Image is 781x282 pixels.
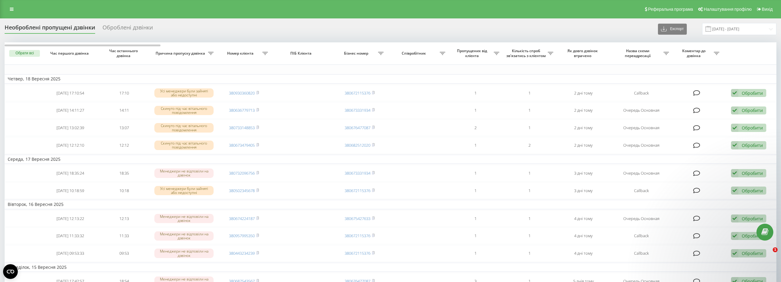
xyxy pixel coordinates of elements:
[658,24,687,35] button: Експорт
[5,74,776,83] td: Четвер, 18 Вересня 2025
[448,120,502,136] td: 2
[229,142,255,148] a: 380673479405
[556,228,610,244] td: 4 дні тому
[742,125,763,131] div: Обробити
[154,214,214,223] div: Менеджери не відповіли на дзвінок
[97,137,151,153] td: 12:12
[610,245,672,261] td: Callback
[742,188,763,194] div: Обробити
[502,137,556,153] td: 2
[9,50,40,57] button: Обрати всі
[502,165,556,181] td: 1
[742,107,763,113] div: Обробити
[742,90,763,96] div: Обробити
[345,188,370,193] a: 380672115376
[97,85,151,101] td: 17:10
[154,141,214,150] div: Скинуто під час вітального повідомлення
[43,85,97,101] td: [DATE] 17:10:54
[43,211,97,227] td: [DATE] 12:13:22
[742,142,763,148] div: Обробити
[49,51,92,56] span: Час першого дзвінка
[556,211,610,227] td: 4 дні тому
[97,102,151,118] td: 14:11
[154,51,208,56] span: Причина пропуску дзвінка
[448,245,502,261] td: 1
[5,200,776,209] td: Вівторок, 16 Вересня 2025
[556,102,610,118] td: 2 дні тому
[97,228,151,244] td: 11:33
[505,48,548,58] span: Кількість спроб зв'язатись з клієнтом
[502,211,556,227] td: 1
[502,228,556,244] td: 1
[336,51,378,56] span: Бізнес номер
[229,90,255,96] a: 380930360820
[3,264,18,279] button: Open CMP widget
[502,120,556,136] td: 1
[448,102,502,118] td: 1
[502,85,556,101] td: 1
[448,211,502,227] td: 1
[610,85,672,101] td: Callback
[675,48,713,58] span: Коментар до дзвінка
[556,137,610,153] td: 2 дні тому
[97,183,151,199] td: 10:18
[229,107,255,113] a: 380636779713
[229,250,255,256] a: 380443234239
[345,90,370,96] a: 380672115376
[448,228,502,244] td: 1
[345,250,370,256] a: 380672115376
[97,120,151,136] td: 13:07
[5,24,95,34] div: Необроблені пропущені дзвінки
[5,263,776,272] td: Понеділок, 15 Вересня 2025
[610,228,672,244] td: Callback
[229,233,255,238] a: 380957995350
[448,137,502,153] td: 1
[43,102,97,118] td: [DATE] 14:11:27
[43,245,97,261] td: [DATE] 09:53:33
[610,102,672,118] td: Очередь Основная
[345,125,370,130] a: 380676477087
[556,85,610,101] td: 2 дні тому
[229,188,255,193] a: 380502345678
[277,51,327,56] span: ПІБ Клієнта
[448,85,502,101] td: 1
[229,125,255,130] a: 380733148853
[43,137,97,153] td: [DATE] 12:12:10
[154,231,214,241] div: Менеджери не відповіли на дзвінок
[610,165,672,181] td: Очередь Основная
[610,211,672,227] td: Очередь Основная
[648,7,693,12] span: Реферальна програма
[610,183,672,199] td: Callback
[448,165,502,181] td: 1
[154,168,214,178] div: Менеджери не відповіли на дзвінок
[556,120,610,136] td: 2 дні тому
[760,247,775,262] iframe: Intercom live chat
[43,165,97,181] td: [DATE] 18:35:24
[448,183,502,199] td: 1
[102,24,153,34] div: Оброблені дзвінки
[451,48,494,58] span: Пропущених від клієнта
[97,165,151,181] td: 18:35
[229,216,255,221] a: 380674224187
[345,233,370,238] a: 380672115376
[154,186,214,195] div: Усі менеджери були зайняті або недоступні
[345,107,370,113] a: 380673331934
[502,245,556,261] td: 1
[43,120,97,136] td: [DATE] 13:02:39
[43,228,97,244] td: [DATE] 11:33:32
[562,48,605,58] span: Як довго дзвінок втрачено
[613,48,663,58] span: Назва схеми переадресації
[229,170,255,176] a: 380732096756
[103,48,146,58] span: Час останнього дзвінка
[345,170,370,176] a: 380673331934
[345,142,370,148] a: 380682512020
[762,7,773,12] span: Вихід
[154,249,214,258] div: Менеджери не відповіли на дзвінок
[610,137,672,153] td: Очередь Основная
[97,211,151,227] td: 12:13
[154,106,214,115] div: Скинуто під час вітального повідомлення
[43,183,97,199] td: [DATE] 10:18:59
[345,216,370,221] a: 380675427633
[390,51,440,56] span: Співробітник
[556,183,610,199] td: 3 дні тому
